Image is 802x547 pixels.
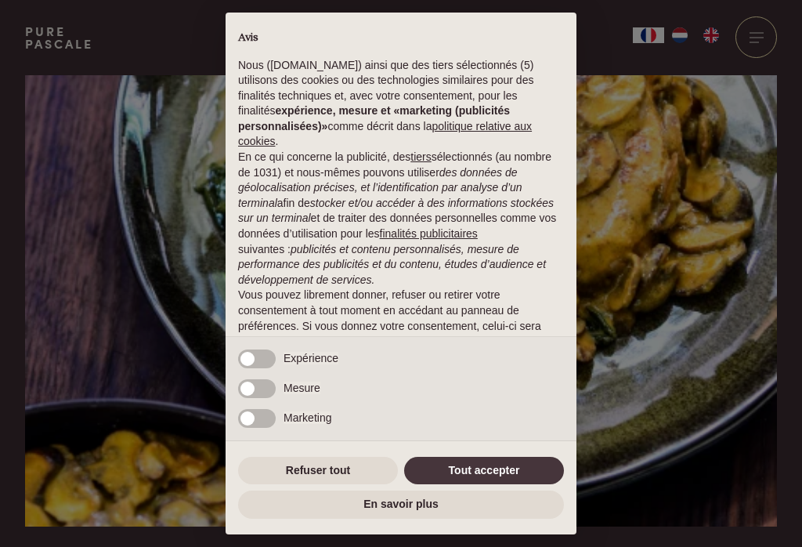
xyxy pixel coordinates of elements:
[410,150,431,165] button: tiers
[238,197,554,225] em: stocker et/ou accéder à des informations stockées sur un terminal
[238,31,564,45] h2: Avis
[284,352,338,364] span: Expérience
[404,457,564,485] button: Tout accepter
[238,150,564,288] p: En ce qui concerne la publicité, des sélectionnés (au nombre de 1031) et nous-mêmes pouvons utili...
[284,382,320,394] span: Mesure
[238,104,510,132] strong: expérience, mesure et «marketing (publicités personnalisées)»
[238,58,564,150] p: Nous ([DOMAIN_NAME]) ainsi que des tiers sélectionnés (5) utilisons des cookies ou des technologi...
[238,457,398,485] button: Refuser tout
[380,226,478,242] button: finalités publicitaires
[284,411,331,424] span: Marketing
[238,288,564,364] p: Vous pouvez librement donner, refuser ou retirer votre consentement à tout moment en accédant au ...
[238,491,564,519] button: En savoir plus
[238,166,522,209] em: des données de géolocalisation précises, et l’identification par analyse d’un terminal
[238,243,546,286] em: publicités et contenu personnalisés, mesure de performance des publicités et du contenu, études d...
